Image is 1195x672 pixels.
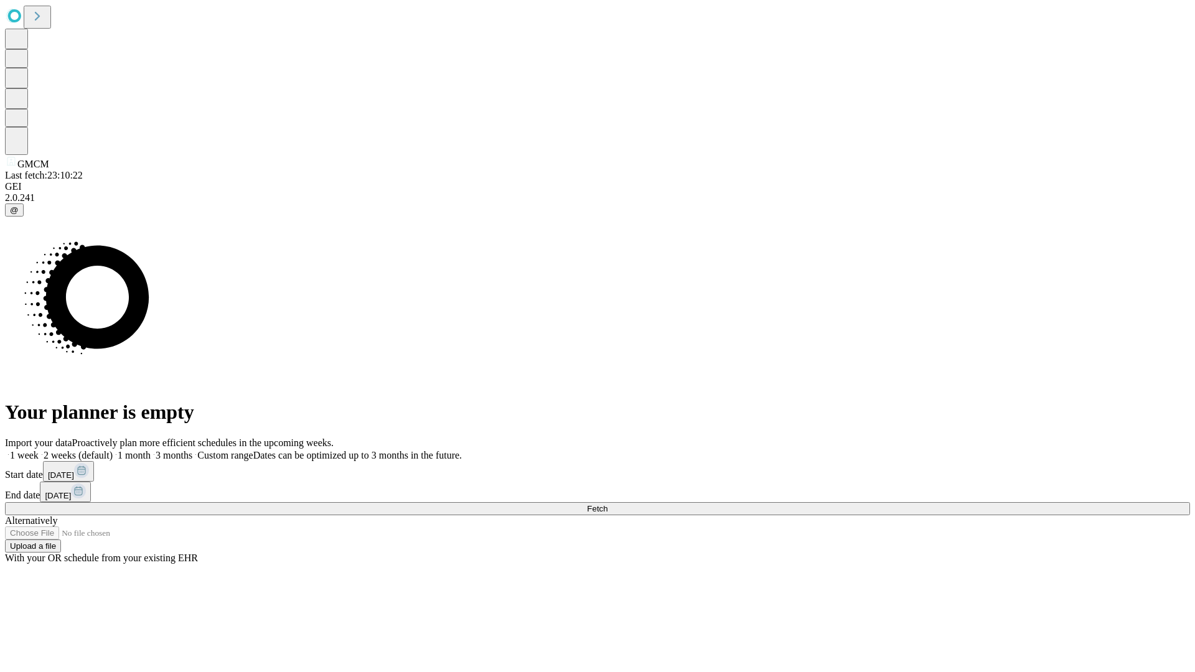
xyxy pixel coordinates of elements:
[17,159,49,169] span: GMCM
[197,450,253,460] span: Custom range
[10,205,19,215] span: @
[253,450,462,460] span: Dates can be optimized up to 3 months in the future.
[5,203,24,217] button: @
[72,437,334,448] span: Proactively plan more efficient schedules in the upcoming weeks.
[43,461,94,482] button: [DATE]
[5,401,1190,424] h1: Your planner is empty
[156,450,192,460] span: 3 months
[5,192,1190,203] div: 2.0.241
[5,515,57,526] span: Alternatively
[5,502,1190,515] button: Fetch
[40,482,91,502] button: [DATE]
[5,539,61,553] button: Upload a file
[5,553,198,563] span: With your OR schedule from your existing EHR
[5,437,72,448] span: Import your data
[5,170,83,180] span: Last fetch: 23:10:22
[45,491,71,500] span: [DATE]
[5,181,1190,192] div: GEI
[44,450,113,460] span: 2 weeks (default)
[5,482,1190,502] div: End date
[48,470,74,480] span: [DATE]
[587,504,607,513] span: Fetch
[5,461,1190,482] div: Start date
[118,450,151,460] span: 1 month
[10,450,39,460] span: 1 week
